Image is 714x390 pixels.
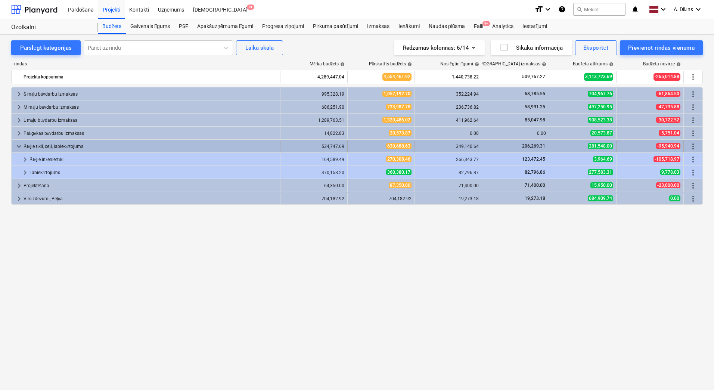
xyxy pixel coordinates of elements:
span: -5,751.04 [659,130,680,136]
div: Virsizdevumi, Peļņa [24,193,277,205]
span: Vairāk darbību [689,194,698,203]
i: keyboard_arrow_down [694,5,703,14]
span: Vairāk darbību [689,129,698,138]
button: Sīkāka informācija [491,40,572,55]
span: 82,796.86 [524,170,546,175]
i: Zināšanu pamats [558,5,566,14]
span: -265,014.88 [654,73,680,80]
div: 1,289,763.51 [283,118,344,123]
a: Naudas plūsma [424,19,470,34]
span: 281,548.00 [588,143,613,149]
span: 684,909.74 [588,195,613,201]
div: Labiekārtojums [30,167,277,179]
div: PSF [174,19,193,34]
div: Ārējie inženiertīkli [30,154,277,165]
span: -47,735.88 [656,104,680,110]
iframe: Chat Widget [677,354,714,390]
button: Eksportēt [575,40,617,55]
span: 9+ [482,21,490,26]
span: keyboard_arrow_down [15,142,24,151]
div: Sīkāka informācija [500,43,563,53]
span: 908,523.38 [588,117,613,123]
span: -95,940.94 [656,143,680,149]
span: 4,554,461.92 [382,73,412,80]
span: 1,057,192.70 [382,91,412,97]
span: 3,113,723.69 [584,73,613,80]
span: Vairāk darbību [689,181,698,190]
span: 85,047.98 [524,117,546,123]
a: Apakšuzņēmuma līgumi [193,19,258,34]
div: Eksportēt [583,43,609,53]
div: 164,589.49 [283,157,344,162]
button: Pievienot rindas vienumu [620,40,703,55]
div: Progresa ziņojumi [258,19,308,34]
div: 64,350.00 [283,183,344,188]
span: keyboard_arrow_right [15,116,24,125]
span: 9+ [247,4,254,10]
span: 71,400.00 [524,183,546,188]
span: Vairāk darbību [689,90,698,99]
span: help [406,62,412,66]
span: help [608,62,614,66]
span: 15,950.00 [590,182,613,188]
span: -23,000.00 [656,182,680,188]
div: 0.00 [485,131,546,136]
div: [DEMOGRAPHIC_DATA] izmaksas [473,61,546,67]
span: search [577,6,583,12]
span: 3,964.69 [593,156,613,162]
span: Vairāk darbību [689,116,698,125]
div: 704,182.92 [283,196,344,201]
a: Faili9+ [469,19,488,34]
a: Budžets [98,19,126,34]
div: 349,140.64 [418,144,479,149]
a: Izmaksas [363,19,394,34]
span: help [339,62,345,66]
div: 266,343.77 [418,157,479,162]
button: Laika skala [236,40,283,55]
div: Pārslēgt kategorijas [20,43,72,53]
span: keyboard_arrow_right [15,194,24,203]
div: Ienākumi [394,19,424,34]
div: L māju būvdarbu izmaksas [24,114,277,126]
div: Budžeta atlikums [573,61,614,67]
span: 360,380.17 [386,169,412,175]
a: Analytics [488,19,518,34]
div: M māju būvdarbu izmaksas [24,101,277,113]
span: Vairāk darbību [689,155,698,164]
i: keyboard_arrow_down [659,5,668,14]
span: 68,785.55 [524,91,546,96]
div: Noslēgtie līgumi [440,61,479,67]
div: 686,251.90 [283,105,344,110]
span: 0.00 [669,195,680,201]
div: 71,400.00 [418,183,479,188]
span: 704,967.76 [588,91,613,97]
div: Pievienot rindas vienumu [628,43,695,53]
div: Faili [469,19,488,34]
a: Galvenais līgums [126,19,174,34]
span: help [540,62,546,66]
div: 0.00 [418,131,479,136]
a: Iestatījumi [518,19,552,34]
div: 1,440,738.22 [418,71,479,83]
span: help [473,62,479,66]
div: 370,158.20 [283,170,344,175]
div: Pārskatīts budžets [369,61,412,67]
span: 123,472.45 [521,157,546,162]
div: Budžeta novirze [643,61,681,67]
div: 19,273.18 [418,196,479,201]
span: 277,583.31 [588,169,613,175]
a: Pirkuma pasūtījumi [308,19,363,34]
i: keyboard_arrow_down [543,5,552,14]
div: 14,822.83 [283,131,344,136]
div: 4,289,447.04 [283,71,344,83]
div: rindas [11,61,281,67]
span: Vairāk darbību [689,72,698,81]
div: 995,328.19 [283,92,344,97]
span: keyboard_arrow_right [15,129,24,138]
span: 733,987.78 [386,104,412,110]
